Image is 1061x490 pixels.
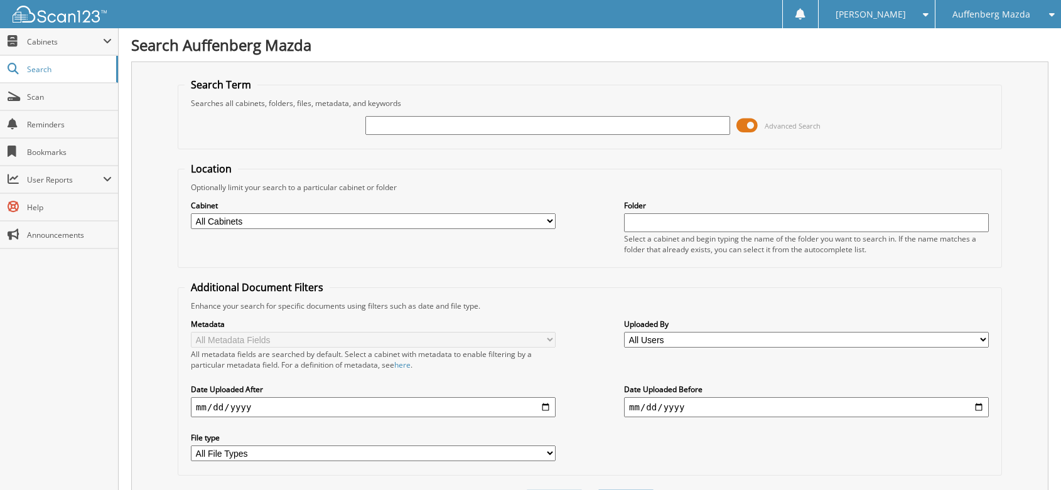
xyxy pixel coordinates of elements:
[191,384,556,395] label: Date Uploaded After
[191,319,556,329] label: Metadata
[185,182,995,193] div: Optionally limit your search to a particular cabinet or folder
[13,6,107,23] img: scan123-logo-white.svg
[185,162,238,176] legend: Location
[191,349,556,370] div: All metadata fields are searched by default. Select a cabinet with metadata to enable filtering b...
[27,202,112,213] span: Help
[624,200,989,211] label: Folder
[27,147,112,157] span: Bookmarks
[185,78,257,92] legend: Search Term
[765,121,821,130] span: Advanced Search
[624,384,989,395] label: Date Uploaded Before
[27,230,112,240] span: Announcements
[27,64,110,75] span: Search
[27,119,112,130] span: Reminders
[185,301,995,311] div: Enhance your search for specific documents using filters such as date and file type.
[394,360,411,370] a: here
[27,92,112,102] span: Scan
[952,11,1030,18] span: Auffenberg Mazda
[624,397,989,417] input: end
[185,280,330,294] legend: Additional Document Filters
[131,35,1048,55] h1: Search Auffenberg Mazda
[191,200,556,211] label: Cabinet
[185,98,995,109] div: Searches all cabinets, folders, files, metadata, and keywords
[624,319,989,329] label: Uploaded By
[191,432,556,443] label: File type
[27,36,103,47] span: Cabinets
[27,174,103,185] span: User Reports
[836,11,906,18] span: [PERSON_NAME]
[191,397,556,417] input: start
[624,233,989,255] div: Select a cabinet and begin typing the name of the folder you want to search in. If the name match...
